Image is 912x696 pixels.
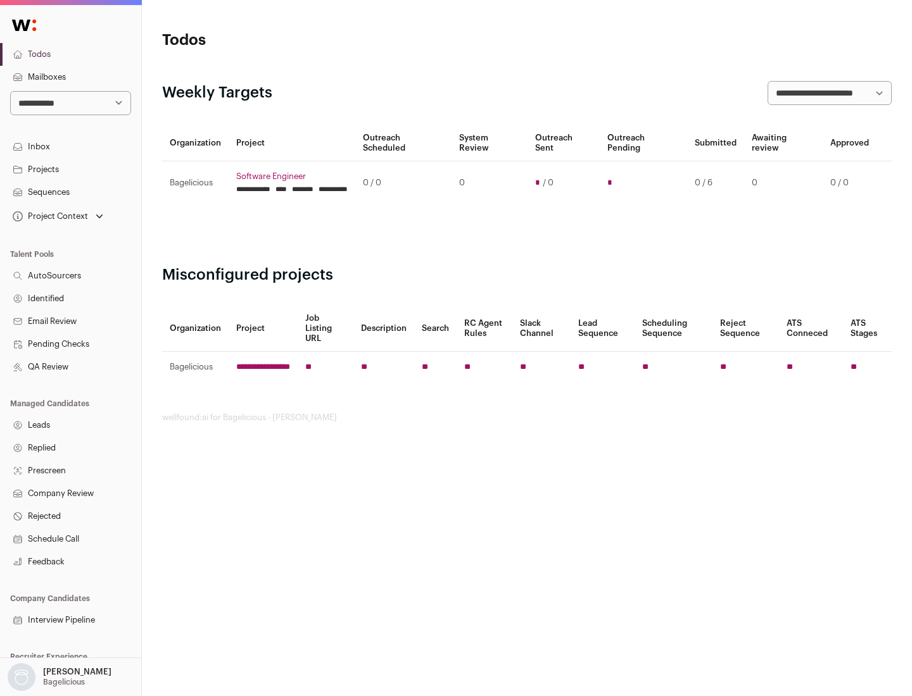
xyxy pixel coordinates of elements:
th: Submitted [687,125,744,161]
button: Open dropdown [5,663,114,691]
th: Outreach Pending [600,125,687,161]
th: Scheduling Sequence [635,306,712,352]
th: Description [353,306,414,352]
td: Bagelicious [162,352,229,383]
button: Open dropdown [10,208,106,225]
th: Organization [162,306,229,352]
p: [PERSON_NAME] [43,667,111,677]
td: Bagelicious [162,161,229,205]
img: Wellfound [5,13,43,38]
img: nopic.png [8,663,35,691]
h1: Todos [162,30,405,51]
th: Slack Channel [512,306,571,352]
th: System Review [452,125,527,161]
td: 0 / 6 [687,161,744,205]
th: Approved [823,125,877,161]
th: Lead Sequence [571,306,635,352]
p: Bagelicious [43,677,85,687]
h2: Misconfigured projects [162,265,892,285]
th: Project [229,306,298,352]
div: Project Context [10,211,88,221]
th: ATS Conneced [779,306,842,352]
th: Outreach Sent [528,125,600,161]
h2: Weekly Targets [162,83,272,103]
th: Job Listing URL [298,306,353,352]
th: ATS Stages [843,306,892,352]
td: 0 [452,161,527,205]
th: Project [229,125,355,161]
span: / 0 [543,178,554,188]
th: Awaiting review [744,125,823,161]
th: Organization [162,125,229,161]
td: 0 [744,161,823,205]
td: 0 / 0 [355,161,452,205]
th: Reject Sequence [712,306,780,352]
th: RC Agent Rules [457,306,512,352]
a: Software Engineer [236,171,348,182]
footer: wellfound:ai for Bagelicious - [PERSON_NAME] [162,413,892,423]
td: 0 / 0 [823,161,877,205]
th: Outreach Scheduled [355,125,452,161]
th: Search [414,306,457,352]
